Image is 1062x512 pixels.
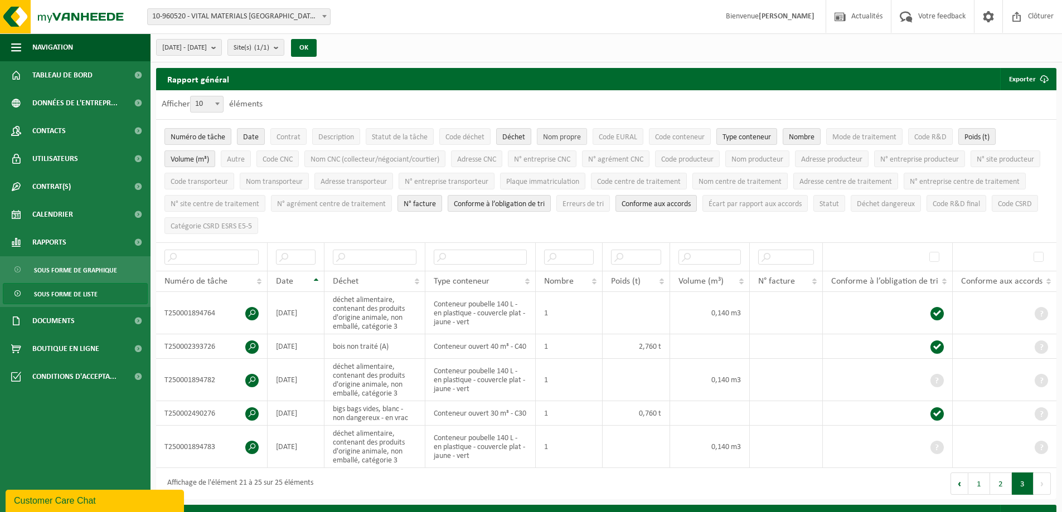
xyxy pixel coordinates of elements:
button: Code conteneurCode conteneur: Activate to sort [649,128,711,145]
button: Adresse transporteurAdresse transporteur: Activate to sort [314,173,393,189]
button: Plaque immatriculationPlaque immatriculation: Activate to sort [500,173,585,189]
td: T250001894764 [156,292,268,334]
td: T250002393726 [156,334,268,359]
td: 1 [536,292,603,334]
button: Type conteneurType conteneur: Activate to sort [716,128,777,145]
td: 1 [536,426,603,468]
span: Nom transporteur [246,178,303,186]
span: Contrat [277,133,300,142]
span: Écart par rapport aux accords [709,200,802,208]
span: N° site producteur [977,155,1034,164]
button: Code centre de traitementCode centre de traitement: Activate to sort [591,173,687,189]
button: Catégorie CSRD ESRS E5-5Catégorie CSRD ESRS E5-5: Activate to sort [164,217,258,234]
td: T250002490276 [156,401,268,426]
span: Rapports [32,228,66,256]
span: Calendrier [32,201,73,228]
span: Numéro de tâche [171,133,225,142]
span: Nombre [789,133,814,142]
button: N° site centre de traitementN° site centre de traitement: Activate to sort [164,195,265,212]
button: Conforme aux accords : Activate to sort [615,195,697,212]
span: Documents [32,307,75,335]
span: Conditions d'accepta... [32,363,117,391]
span: Nom producteur [731,155,783,164]
button: StatutStatut: Activate to sort [813,195,845,212]
span: Code R&D final [933,200,980,208]
button: Code producteurCode producteur: Activate to sort [655,150,720,167]
td: Conteneur poubelle 140 L - en plastique - couvercle plat - jaune - vert [425,426,535,468]
button: Nom centre de traitementNom centre de traitement: Activate to sort [692,173,788,189]
span: N° facture [404,200,436,208]
iframe: chat widget [6,487,186,512]
a: Sous forme de liste [3,283,148,304]
button: Nom propreNom propre: Activate to sort [537,128,587,145]
span: Tableau de bord [32,61,93,89]
button: Code R&DCode R&amp;D: Activate to sort [908,128,953,145]
button: N° site producteurN° site producteur : Activate to sort [971,150,1040,167]
span: Volume (m³) [171,155,209,164]
button: Poids (t)Poids (t): Activate to sort [958,128,996,145]
span: Poids (t) [964,133,990,142]
span: 10 [190,96,224,113]
strong: [PERSON_NAME] [759,12,814,21]
button: Statut de la tâcheStatut de la tâche: Activate to sort [366,128,434,145]
button: DateDate: Activate to invert sorting [237,128,265,145]
button: Nom CNC (collecteur/négociant/courtier)Nom CNC (collecteur/négociant/courtier): Activate to sort [304,150,445,167]
span: Nom CNC (collecteur/négociant/courtier) [311,155,439,164]
a: Sous forme de graphique [3,259,148,280]
button: Adresse centre de traitementAdresse centre de traitement: Activate to sort [793,173,898,189]
span: N° agrément CNC [588,155,643,164]
span: Contrat(s) [32,173,71,201]
span: Adresse producteur [801,155,862,164]
span: Numéro de tâche [164,277,227,286]
td: 1 [536,401,603,426]
span: Adresse CNC [457,155,496,164]
span: Code conteneur [655,133,705,142]
button: DéchetDéchet: Activate to sort [496,128,531,145]
span: Code déchet [445,133,484,142]
td: Conteneur poubelle 140 L - en plastique - couvercle plat - jaune - vert [425,359,535,401]
td: Conteneur ouvert 30 m³ - C30 [425,401,535,426]
button: 1 [968,472,990,495]
button: Volume (m³)Volume (m³): Activate to sort [164,150,215,167]
span: Sous forme de graphique [34,260,117,281]
span: Conforme aux accords [622,200,691,208]
span: Code EURAL [599,133,637,142]
td: déchet alimentaire, contenant des produits d'origine animale, non emballé, catégorie 3 [324,426,425,468]
span: Date [276,277,293,286]
td: [DATE] [268,292,324,334]
span: Catégorie CSRD ESRS E5-5 [171,222,252,231]
button: N° entreprise transporteurN° entreprise transporteur: Activate to sort [399,173,494,189]
button: AutreAutre: Activate to sort [221,150,251,167]
button: Previous [951,472,968,495]
td: Conteneur ouvert 40 m³ - C40 [425,334,535,359]
button: OK [291,39,317,57]
td: T250001894782 [156,359,268,401]
td: 1 [536,334,603,359]
span: Déchet dangereux [857,200,915,208]
span: Statut [819,200,839,208]
span: Adresse transporteur [321,178,387,186]
td: 1 [536,359,603,401]
span: N° site centre de traitement [171,200,259,208]
button: Déchet dangereux : Activate to sort [851,195,921,212]
button: Code R&D finalCode R&amp;D final: Activate to sort [927,195,986,212]
span: Statut de la tâche [372,133,428,142]
span: Type conteneur [722,133,771,142]
label: Afficher éléments [162,100,263,109]
span: Conforme à l’obligation de tri [831,277,938,286]
button: Mode de traitementMode de traitement: Activate to sort [826,128,903,145]
span: Poids (t) [611,277,641,286]
span: Sous forme de liste [34,284,98,305]
td: déchet alimentaire, contenant des produits d'origine animale, non emballé, catégorie 3 [324,359,425,401]
button: DescriptionDescription: Activate to sort [312,128,360,145]
span: Nombre [544,277,574,286]
span: Plaque immatriculation [506,178,579,186]
td: [DATE] [268,401,324,426]
button: N° entreprise CNCN° entreprise CNC: Activate to sort [508,150,576,167]
span: Conforme aux accords [961,277,1042,286]
span: Contacts [32,117,66,145]
button: ContratContrat: Activate to sort [270,128,307,145]
td: 0,760 t [603,401,670,426]
button: Nom producteurNom producteur: Activate to sort [725,150,789,167]
span: N° entreprise transporteur [405,178,488,186]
